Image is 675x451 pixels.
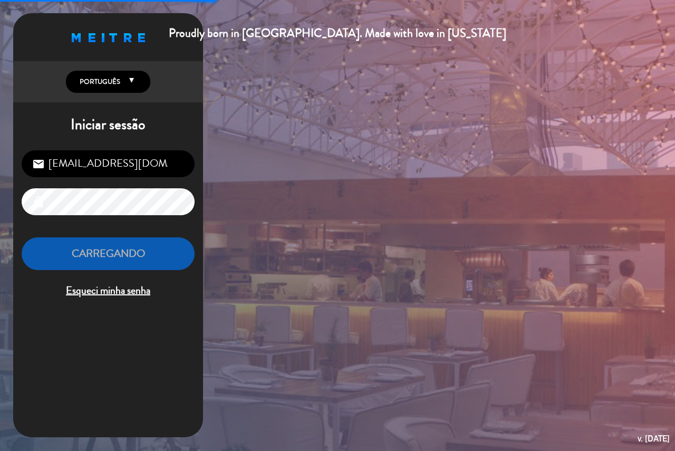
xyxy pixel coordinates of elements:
button: Carregando [22,237,195,271]
i: lock [32,196,45,208]
span: Esqueci minha senha [22,282,195,300]
input: Correio eletrônico [22,150,195,177]
h1: Iniciar sessão [13,116,203,134]
div: v. [DATE] [638,431,670,446]
span: Português [77,76,120,87]
i: email [32,158,45,170]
